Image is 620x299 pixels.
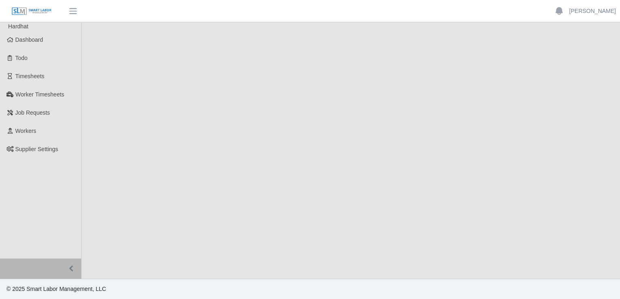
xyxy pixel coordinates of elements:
span: Hardhat [8,23,28,30]
span: © 2025 Smart Labor Management, LLC [6,286,106,292]
span: Todo [15,55,28,61]
span: Supplier Settings [15,146,58,152]
a: [PERSON_NAME] [569,7,616,15]
span: Timesheets [15,73,45,79]
span: Workers [15,128,37,134]
span: Worker Timesheets [15,91,64,98]
span: Dashboard [15,36,43,43]
span: Job Requests [15,109,50,116]
img: SLM Logo [11,7,52,16]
